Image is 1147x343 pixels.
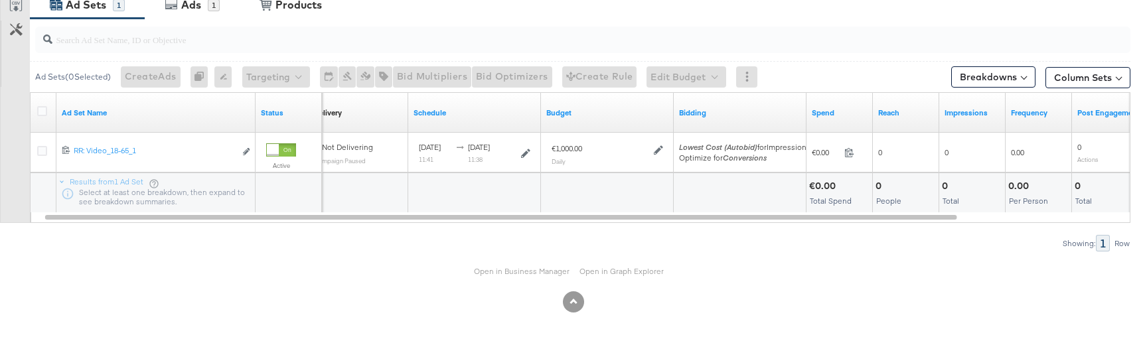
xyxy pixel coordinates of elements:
a: The total amount spent to date. [812,107,868,118]
a: Your Ad Set name. [62,107,250,118]
a: The number of times your ad was served. On mobile apps an ad is counted as served the first time ... [945,107,1000,118]
button: Breakdowns [951,66,1035,88]
div: €1,000.00 [552,143,582,154]
div: Delivery [314,107,342,118]
span: 0 [1077,142,1081,152]
a: The number of people your ad was served to. [878,107,934,118]
sub: Actions [1077,155,1099,163]
a: Reflects the ability of your Ad Set to achieve delivery based on ad states, schedule and budget. [314,107,342,118]
sub: 11:38 [468,155,483,163]
sub: Campaign Paused [314,157,366,165]
span: Total [1075,196,1092,206]
div: Row [1114,239,1130,248]
span: 0.00 [1011,147,1024,157]
em: Conversions [723,153,767,163]
span: 0 [945,147,949,157]
div: 1 [1096,235,1110,251]
label: Active [266,161,296,170]
div: Ad Sets ( 0 Selected) [35,71,111,83]
a: Shows the current budget of Ad Set. [546,107,668,118]
sub: Daily [552,157,566,165]
div: Showing: [1062,239,1096,248]
div: RR: Video_18-65_1 [74,145,235,156]
div: 0 [191,66,214,88]
span: [DATE] [419,142,441,152]
div: 0 [942,180,952,192]
a: Shows the current state of your Ad Set. [261,107,317,118]
sub: 11:41 [419,155,433,163]
a: RR: Video_18-65_1 [74,145,235,159]
div: 0 [876,180,885,192]
span: Per Person [1009,196,1048,206]
div: 0 [1075,180,1085,192]
span: for Impressions [679,142,810,152]
span: [DATE] [468,142,490,152]
a: Shows your bid and optimisation settings for this Ad Set. [679,107,801,118]
div: 0.00 [1008,180,1033,192]
div: Optimize for [679,153,810,163]
a: Shows when your Ad Set is scheduled to deliver. [414,107,536,118]
em: Lowest Cost (Autobid) [679,142,757,152]
span: Total Spend [810,196,852,206]
span: Not Delivering [314,142,373,152]
a: The average number of times your ad was served to each person. [1011,107,1067,118]
div: €0.00 [809,180,840,192]
a: Open in Graph Explorer [579,266,664,276]
span: 0 [878,147,882,157]
a: Open in Business Manager [474,266,570,276]
span: People [876,196,901,206]
span: €0.00 [812,147,839,157]
button: Column Sets [1045,67,1130,88]
input: Search Ad Set Name, ID or Objective [52,21,1031,47]
span: Total [943,196,959,206]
